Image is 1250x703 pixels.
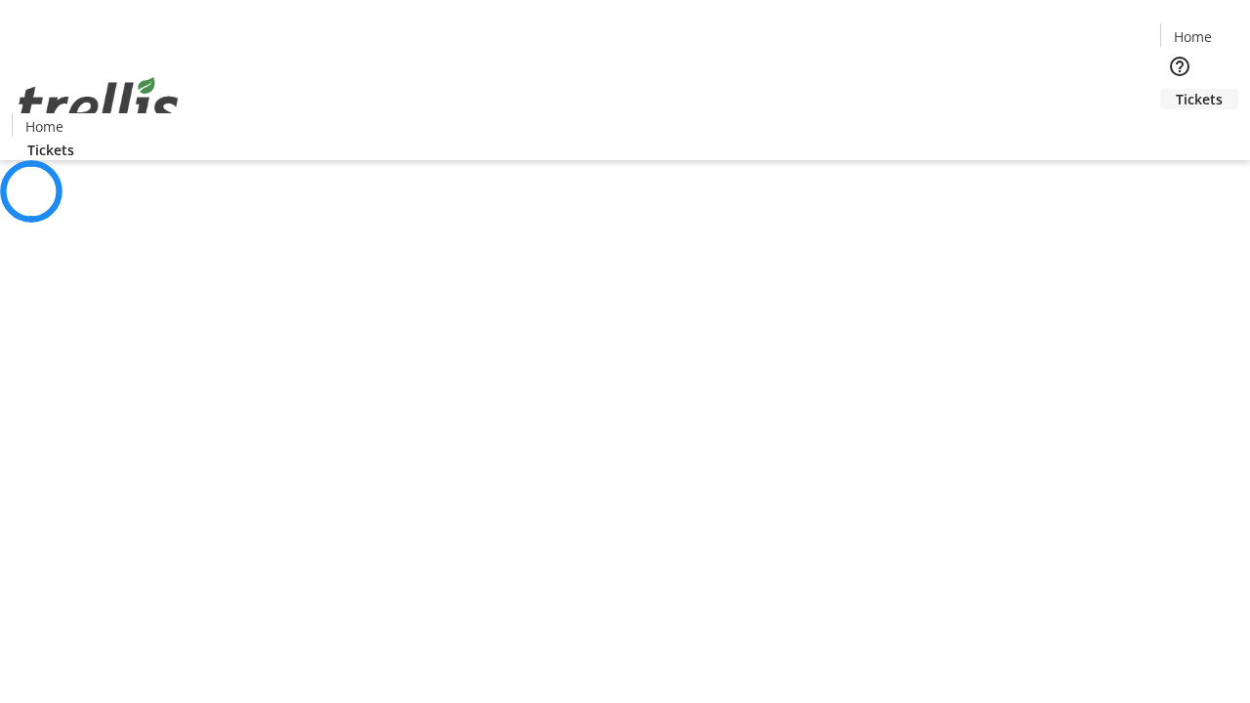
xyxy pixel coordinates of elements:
span: Tickets [27,140,74,160]
span: Home [25,116,63,137]
span: Home [1174,26,1212,47]
button: Cart [1160,109,1199,148]
a: Tickets [12,140,90,160]
a: Home [13,116,75,137]
a: Home [1161,26,1224,47]
button: Help [1160,47,1199,86]
a: Tickets [1160,89,1238,109]
img: Orient E2E Organization PFy9B383RV's Logo [12,56,186,153]
span: Tickets [1176,89,1223,109]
